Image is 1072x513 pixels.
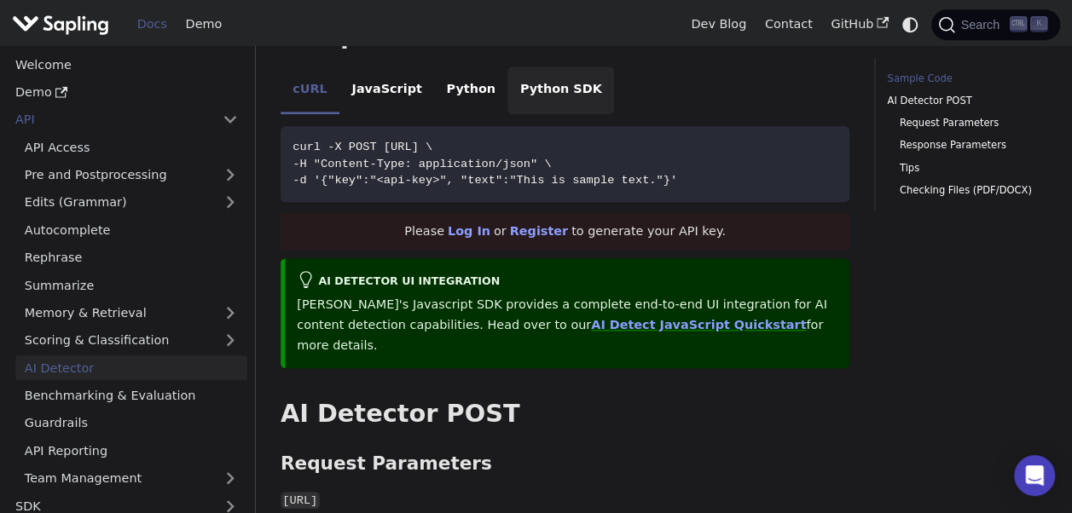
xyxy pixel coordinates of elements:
span: curl -X POST [URL] \ [293,141,432,153]
a: Sapling.ai [12,12,115,37]
a: Checking Files (PDF/DOCX) [900,182,1035,199]
a: Dev Blog [681,11,755,37]
a: Benchmarking & Evaluation [15,383,247,408]
a: Pre and Postprocessing [15,163,247,187]
span: Search [955,18,1010,32]
a: Response Parameters [900,137,1035,153]
kbd: K [1030,16,1047,32]
a: AI Detect JavaScript Quickstart [591,318,806,331]
div: Open Intercom Messenger [1014,455,1055,496]
div: AI Detector UI integration [297,271,837,291]
a: Memory & Retrieval [15,301,247,326]
span: -d '{"key":"<api-key>", "text":"This is sample text."}' [293,174,677,187]
li: Python [434,66,507,114]
code: [URL] [281,492,320,509]
a: Guardrails [15,411,247,435]
li: cURL [281,66,339,114]
div: Please or to generate your API key. [281,213,849,251]
a: AI Detector POST [887,93,1041,109]
a: Edits (Grammar) [15,190,247,215]
a: Team Management [15,466,247,491]
a: Request Parameters [900,115,1035,131]
a: API Reporting [15,438,247,463]
a: Docs [128,11,177,37]
a: API Access [15,135,247,159]
a: Register [510,224,568,238]
h2: AI Detector POST [281,399,849,429]
button: Collapse sidebar category 'API' [213,107,247,132]
img: Sapling.ai [12,12,109,37]
a: API [6,107,213,132]
a: GitHub [821,11,897,37]
a: AI Detector [15,355,247,380]
a: Rephrase [15,245,247,270]
a: Log In [448,224,490,238]
h3: Request Parameters [281,452,849,476]
span: -H "Content-Type: application/json" \ [293,158,551,170]
li: JavaScript [339,66,434,114]
a: Tips [900,160,1035,176]
p: [PERSON_NAME]'s Javascript SDK provides a complete end-to-end UI integration for AI content detec... [297,295,837,355]
a: Demo [6,80,247,105]
a: Summarize [15,273,247,297]
li: Python SDK [507,66,614,114]
button: Switch between dark and light mode (currently system mode) [898,12,923,37]
a: Welcome [6,52,247,77]
button: Search (Ctrl+K) [931,9,1059,40]
a: Autocomplete [15,217,247,242]
a: Demo [177,11,231,37]
a: Sample Code [887,71,1041,87]
a: Contact [756,11,822,37]
a: Scoring & Classification [15,328,247,353]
